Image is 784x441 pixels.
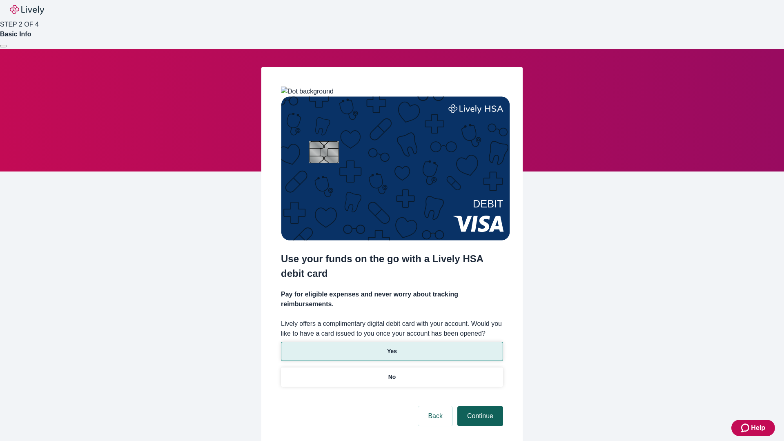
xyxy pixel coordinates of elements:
[731,420,775,436] button: Zendesk support iconHelp
[281,367,503,387] button: No
[281,252,503,281] h2: Use your funds on the go with a Lively HSA debit card
[281,290,503,309] h4: Pay for eligible expenses and never worry about tracking reimbursements.
[388,373,396,381] p: No
[741,423,751,433] svg: Zendesk support icon
[387,347,397,356] p: Yes
[10,5,44,15] img: Lively
[281,342,503,361] button: Yes
[281,96,510,241] img: Debit card
[457,406,503,426] button: Continue
[418,406,452,426] button: Back
[751,423,765,433] span: Help
[281,319,503,339] label: Lively offers a complimentary digital debit card with your account. Would you like to have a card...
[281,87,334,96] img: Dot background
